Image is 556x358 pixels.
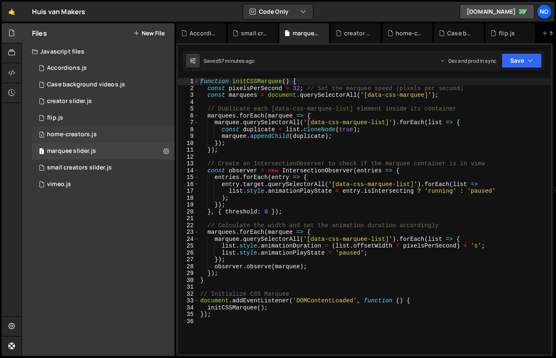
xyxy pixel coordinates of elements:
div: 57 minutes ago [219,57,254,64]
div: 12888/45472.js [32,110,175,126]
div: Saved [204,57,254,64]
div: 24 [178,236,199,243]
div: 12888/45310.js [32,76,175,93]
div: Case background videos.js [47,81,125,88]
div: 2 [178,85,199,92]
div: 32 [178,291,199,298]
div: 3 [178,92,199,99]
div: 23 [178,229,199,236]
div: Case background videos.js [447,29,474,37]
div: 9 [178,133,199,140]
div: 30 [178,277,199,284]
div: 20 [178,208,199,216]
div: 12888/31623.js [32,93,175,110]
div: 1 [178,78,199,85]
div: 5 [178,105,199,113]
div: 21 [178,215,199,222]
div: Dev and prod in sync [440,57,497,64]
div: 16 [178,181,199,188]
div: small creators slider.js [241,29,268,37]
div: 25 [178,243,199,250]
div: 33 [178,297,199,304]
div: small creators slider.js [47,164,112,172]
div: 13 [178,160,199,167]
div: 12 [178,154,199,161]
div: Huis van Makers [32,7,85,17]
span: 2 [39,132,44,139]
a: 🤙 [2,2,22,22]
div: 34 [178,304,199,311]
h2: Files [32,29,47,38]
div: creator slider.js [47,98,92,105]
div: home-creators.js [396,29,422,37]
div: 12888/39782.js [32,143,175,159]
div: 27 [178,256,199,263]
div: 14 [178,167,199,174]
div: 12888/31629.js [32,159,175,176]
div: flip.js [47,114,63,122]
div: Accordions.js [189,29,216,37]
div: 26 [178,250,199,257]
div: marquee slider.js [47,147,96,155]
div: Accordions.js [47,64,87,72]
div: 31 [178,284,199,291]
a: No [537,4,552,19]
div: 17 [178,188,199,195]
div: 29 [178,270,199,277]
span: 1 [39,149,44,155]
div: 8 [178,126,199,133]
div: creator slider.js [344,29,371,37]
button: New File [133,30,165,37]
button: Code Only [243,4,313,19]
div: home-creators.js [47,131,97,138]
div: 19 [178,201,199,208]
div: 18 [178,195,199,202]
div: 12888/32546.js [32,126,175,143]
div: 28 [178,263,199,270]
div: marquee slider.js [293,29,319,37]
div: 7 [178,119,199,126]
div: 22 [178,222,199,229]
div: 36 [178,318,199,325]
a: [DOMAIN_NAME] [460,4,534,19]
div: Javascript files [22,43,175,60]
div: 15 [178,174,199,181]
div: 12888/31641.js [32,60,175,76]
div: vimeo.js [47,181,71,188]
div: 4 [178,99,199,106]
button: Save [502,53,542,68]
div: 6 [178,113,199,120]
div: flip.js [499,29,515,37]
div: 12888/31622.js [32,176,175,193]
div: 11 [178,147,199,154]
div: 10 [178,140,199,147]
div: 35 [178,311,199,318]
